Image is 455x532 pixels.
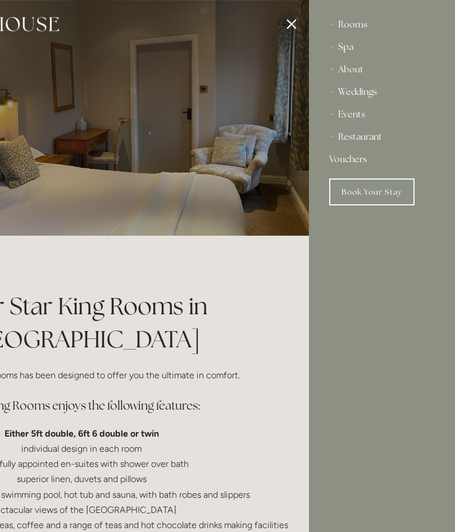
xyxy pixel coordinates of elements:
[329,178,415,205] a: Book Your Stay
[329,126,435,148] div: Restaurant
[329,13,435,36] div: Rooms
[329,58,435,81] div: About
[329,81,435,103] div: Weddings
[329,103,435,126] div: Events
[329,148,435,171] a: Vouchers
[329,36,435,58] div: Spa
